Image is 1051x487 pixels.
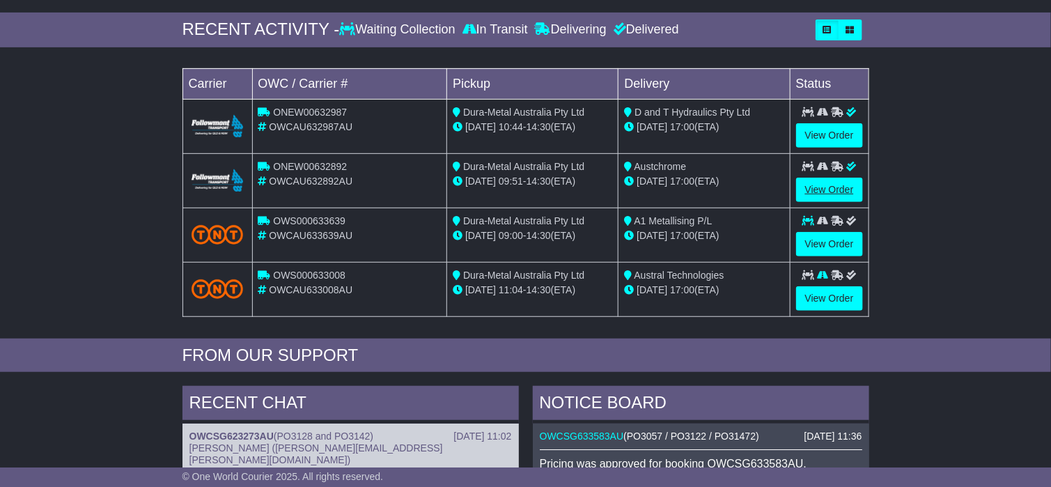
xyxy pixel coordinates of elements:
div: (ETA) [624,120,784,134]
span: © One World Courier 2025. All rights reserved. [182,471,384,482]
div: NOTICE BOARD [533,386,869,424]
span: Austral Technologies [635,270,724,281]
span: Austchrome [635,161,687,172]
div: ( ) [189,431,512,442]
span: OWS000633008 [273,270,345,281]
a: OWCSG633583AU [540,431,624,442]
div: - (ETA) [453,283,612,297]
span: OWCAU633639AU [269,230,352,241]
span: 09:00 [499,230,523,241]
span: 14:30 [527,230,551,241]
span: 17:00 [670,284,694,295]
td: Status [790,68,869,99]
div: (ETA) [624,283,784,297]
span: PO3057 / PO3122 / PO31472 [627,431,756,442]
img: TNT_Domestic.png [192,225,244,244]
p: Pricing was approved for booking OWCSG633583AU. [540,457,862,470]
span: ONEW00632892 [273,161,347,172]
div: Waiting Collection [339,22,458,38]
span: [DATE] [637,230,667,241]
span: [DATE] [465,284,496,295]
div: (ETA) [624,229,784,243]
span: 14:30 [527,284,551,295]
span: [DATE] [637,176,667,187]
span: Dura-Metal Australia Pty Ltd [463,270,584,281]
span: 17:00 [670,230,694,241]
div: [DATE] 11:36 [804,431,862,442]
span: 17:00 [670,121,694,132]
div: In Transit [459,22,531,38]
td: Pickup [447,68,618,99]
span: A1 Metallising P/L [635,215,713,226]
a: View Order [796,178,863,202]
a: View Order [796,286,863,311]
span: OWS000633639 [273,215,345,226]
span: Dura-Metal Australia Pty Ltd [463,215,584,226]
a: View Order [796,232,863,256]
div: FROM OUR SUPPORT [182,346,869,366]
span: OWCAU632892AU [269,176,352,187]
span: D and T Hydraulics Pty Ltd [635,107,750,118]
span: OWCAU632987AU [269,121,352,132]
a: View Order [796,123,863,148]
span: 10:44 [499,121,523,132]
div: ( ) [540,431,862,442]
span: [PERSON_NAME] ([PERSON_NAME][EMAIL_ADDRESS][PERSON_NAME][DOMAIN_NAME]) [189,442,443,465]
img: TNT_Domestic.png [192,279,244,298]
span: Dura-Metal Australia Pty Ltd [463,161,584,172]
img: Followmont_Transport.png [192,169,244,192]
span: PO3128 and PO3142 [277,431,371,442]
div: (ETA) [624,174,784,189]
td: OWC / Carrier # [252,68,447,99]
div: - (ETA) [453,120,612,134]
a: OWCSG623273AU [189,431,274,442]
span: 14:30 [527,121,551,132]
span: [DATE] [465,121,496,132]
img: Followmont_Transport.png [192,115,244,138]
td: Carrier [182,68,252,99]
span: 17:00 [670,176,694,187]
div: Delivered [610,22,679,38]
div: Delivering [531,22,610,38]
span: [DATE] [465,230,496,241]
div: RECENT ACTIVITY - [182,20,340,40]
div: RECENT CHAT [182,386,519,424]
span: OWCAU633008AU [269,284,352,295]
td: Delivery [618,68,790,99]
span: [DATE] [465,176,496,187]
div: - (ETA) [453,174,612,189]
div: - (ETA) [453,229,612,243]
div: [DATE] 11:02 [453,431,511,442]
span: 09:51 [499,176,523,187]
span: [DATE] [637,284,667,295]
span: 14:30 [527,176,551,187]
span: Dura-Metal Australia Pty Ltd [463,107,584,118]
span: [DATE] [637,121,667,132]
span: ONEW00632987 [273,107,347,118]
span: 11:04 [499,284,523,295]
